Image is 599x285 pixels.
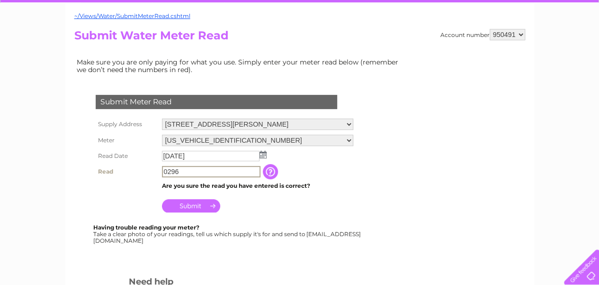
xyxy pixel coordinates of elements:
[93,224,362,244] div: Take a clear photo of your readings, tell us which supply it's for and send to [EMAIL_ADDRESS][DO...
[568,40,590,47] a: Log out
[162,199,220,212] input: Submit
[74,29,525,47] h2: Submit Water Meter Read
[432,40,450,47] a: Water
[74,12,190,19] a: ~/Views/Water/SubmitMeterRead.cshtml
[96,95,337,109] div: Submit Meter Read
[517,40,530,47] a: Blog
[93,164,160,180] th: Read
[93,148,160,164] th: Read Date
[440,29,525,40] div: Account number
[93,116,160,132] th: Supply Address
[74,56,406,76] td: Make sure you are only paying for what you use. Simply enter your meter read below (remember we d...
[259,151,267,158] img: ...
[93,224,199,231] b: Having trouble reading your meter?
[160,180,356,192] td: Are you sure the read you have entered is correct?
[93,132,160,148] th: Meter
[456,40,477,47] a: Energy
[536,40,559,47] a: Contact
[483,40,511,47] a: Telecoms
[263,164,280,179] input: Information
[21,25,69,54] img: logo.png
[420,5,486,17] a: 0333 014 3131
[76,5,524,46] div: Clear Business is a trading name of Verastar Limited (registered in [GEOGRAPHIC_DATA] No. 3667643...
